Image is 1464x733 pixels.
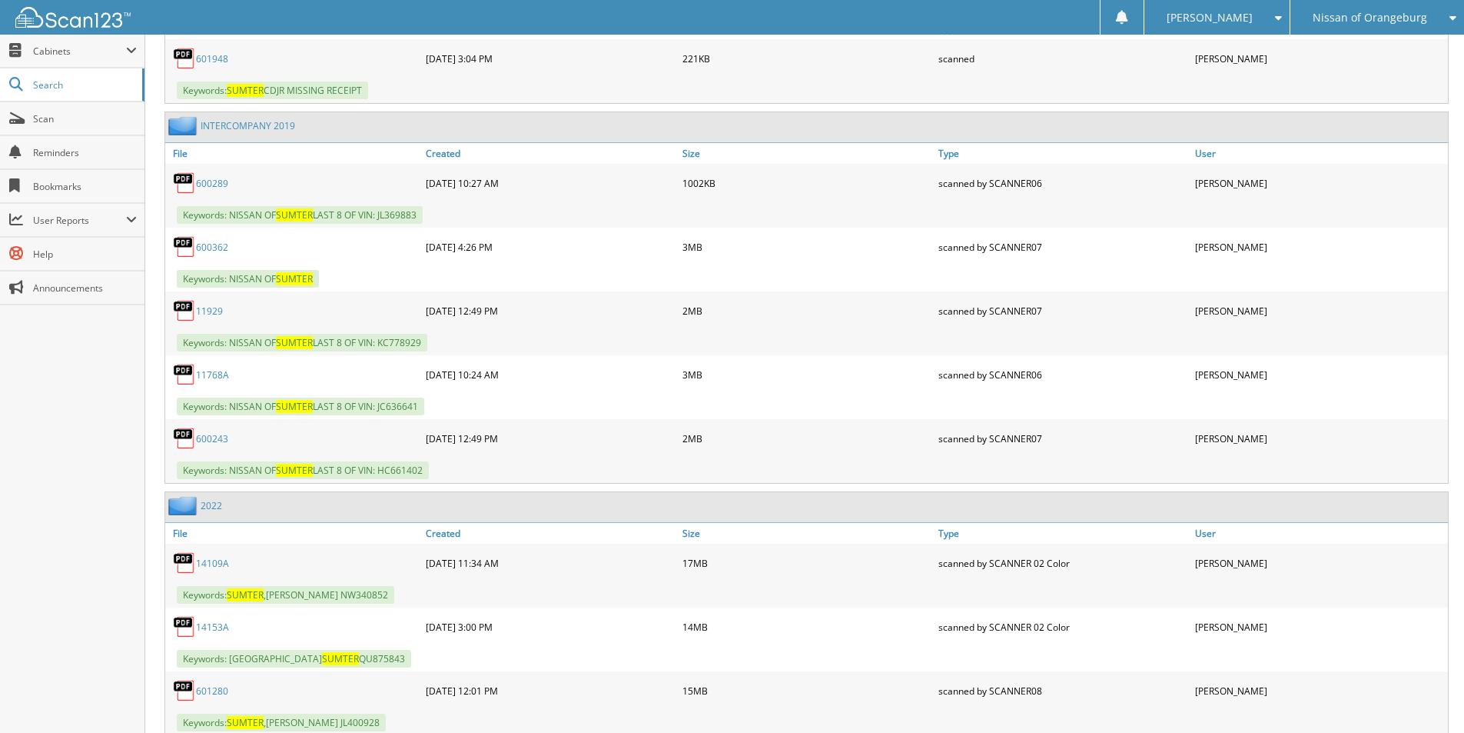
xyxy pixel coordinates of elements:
img: PDF.png [173,47,196,70]
a: User [1191,523,1448,544]
span: Keywords: ,[PERSON_NAME] JL400928 [177,714,386,731]
img: scan123-logo-white.svg [15,7,131,28]
span: Keywords: ,[PERSON_NAME] NW340852 [177,586,394,604]
span: Keywords: NISSAN OF LAST 8 OF VIN: JC636641 [177,398,424,415]
div: 2MB [679,295,935,326]
div: [PERSON_NAME] [1191,675,1448,706]
span: SUMTER [227,716,264,729]
img: folder2.png [168,116,201,135]
a: 601280 [196,685,228,698]
a: Created [422,523,679,544]
div: [PERSON_NAME] [1191,548,1448,578]
a: File [165,523,422,544]
div: [PERSON_NAME] [1191,295,1448,326]
span: SUMTER [322,652,359,665]
div: 14MB [679,611,935,642]
span: Search [33,78,134,92]
div: [DATE] 12:01 PM [422,675,679,706]
span: SUMTER [276,336,313,349]
img: folder2.png [168,496,201,515]
div: scanned by SCANNER06 [935,359,1191,390]
a: 11768A [196,368,229,381]
div: [DATE] 3:00 PM [422,611,679,642]
a: Size [679,143,935,164]
span: Keywords: NISSAN OF LAST 8 OF VIN: JL369883 [177,206,423,224]
span: User Reports [33,214,126,227]
div: 3MB [679,232,935,262]
span: SUMTER [276,400,313,413]
div: 15MB [679,675,935,706]
a: 600289 [196,177,228,190]
a: 600362 [196,241,228,254]
div: scanned by SCANNER06 [935,168,1191,198]
div: [PERSON_NAME] [1191,359,1448,390]
a: Created [422,143,679,164]
a: Type [935,523,1191,544]
span: Keywords: NISSAN OF LAST 8 OF VIN: HC661402 [177,461,429,479]
div: scanned by SCANNER08 [935,675,1191,706]
div: [DATE] 11:34 AM [422,548,679,578]
span: Help [33,248,137,261]
div: [DATE] 12:49 PM [422,295,679,326]
img: PDF.png [173,363,196,386]
div: [DATE] 10:24 AM [422,359,679,390]
a: File [165,143,422,164]
span: Keywords: [GEOGRAPHIC_DATA] QU875843 [177,650,411,668]
img: PDF.png [173,235,196,258]
div: 2MB [679,423,935,454]
div: scanned by SCANNER 02 Color [935,548,1191,578]
div: scanned by SCANNER 02 Color [935,611,1191,642]
span: Bookmarks [33,180,137,193]
img: PDF.png [173,427,196,450]
img: PDF.png [173,299,196,322]
div: scanned by SCANNER07 [935,232,1191,262]
span: Scan [33,112,137,125]
span: Keywords: NISSAN OF LAST 8 OF VIN: KC778929 [177,334,427,352]
div: [PERSON_NAME] [1191,43,1448,74]
span: Announcements [33,282,137,295]
div: [DATE] 3:04 PM [422,43,679,74]
span: Keywords: NISSAN OF [177,270,319,288]
a: 14109A [196,557,229,570]
span: Nissan of Orangeburg [1313,13,1427,22]
img: PDF.png [173,172,196,195]
span: SUMTER [227,84,264,97]
div: [DATE] 12:49 PM [422,423,679,454]
img: PDF.png [173,615,196,638]
a: 14153A [196,621,229,634]
div: [PERSON_NAME] [1191,232,1448,262]
a: 2022 [201,499,222,512]
img: PDF.png [173,679,196,702]
div: scanned by SCANNER07 [935,295,1191,326]
a: 11929 [196,305,223,318]
div: [DATE] 4:26 PM [422,232,679,262]
span: SUMTER [227,588,264,601]
a: 601948 [196,52,228,65]
div: [PERSON_NAME] [1191,611,1448,642]
span: Reminders [33,146,137,159]
div: scanned by SCANNER07 [935,423,1191,454]
span: SUMTER [276,208,313,222]
span: Keywords: CDJR MISSING RECEIPT [177,82,368,99]
span: SUMTER [276,464,313,477]
div: 1002KB [679,168,935,198]
div: [PERSON_NAME] [1191,423,1448,454]
div: 17MB [679,548,935,578]
span: [PERSON_NAME] [1167,13,1253,22]
a: INTERCOMPANY 2019 [201,119,295,132]
iframe: Chat Widget [1387,659,1464,733]
div: scanned [935,43,1191,74]
span: SUMTER [276,272,313,285]
a: User [1191,143,1448,164]
a: 600243 [196,432,228,445]
a: Size [679,523,935,544]
div: 3MB [679,359,935,390]
div: [PERSON_NAME] [1191,168,1448,198]
a: Type [935,143,1191,164]
img: PDF.png [173,551,196,575]
div: [DATE] 10:27 AM [422,168,679,198]
div: 221KB [679,43,935,74]
span: Cabinets [33,45,126,58]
